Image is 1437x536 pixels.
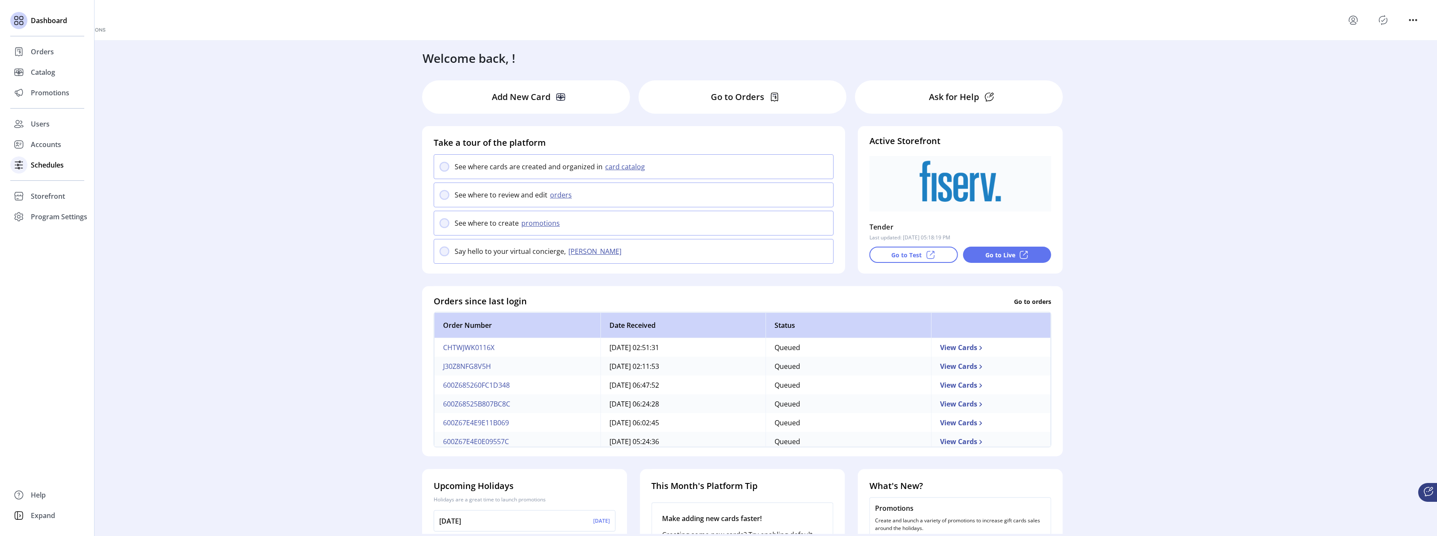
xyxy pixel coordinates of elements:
td: [DATE] 06:02:45 [600,413,766,432]
td: View Cards [931,338,1051,357]
td: CHTWJWK0116X [434,338,600,357]
th: Status [766,312,931,338]
button: menu [1406,13,1420,27]
td: 600Z68525B807BC8C [434,395,600,413]
span: Orders [31,47,54,57]
td: Queued [766,395,931,413]
p: [DATE] [593,517,610,525]
p: [DATE] [439,516,461,526]
span: Expand [31,510,55,521]
button: orders [547,190,577,200]
span: Schedules [31,160,64,170]
td: 600Z67E4E0E09557C [434,432,600,451]
td: Queued [766,357,931,376]
h4: What's New? [869,480,1051,492]
button: [PERSON_NAME] [566,246,627,256]
span: Storefront [31,191,65,201]
span: Accounts [31,139,61,150]
p: Go to Orders [711,91,764,103]
p: Create and launch a variety of promotions to increase gift cards sales around the holidays. [875,517,1046,532]
p: Last updated: [DATE] 05:18:19 PM [869,234,950,241]
button: menu [1346,13,1360,27]
p: Promotions [875,503,1046,513]
td: [DATE] 06:47:52 [600,376,766,395]
td: [DATE] 06:24:28 [600,395,766,413]
p: See where to create [455,218,519,228]
p: Holidays are a great time to launch promotions [434,496,615,504]
span: Users [31,119,50,129]
td: Queued [766,413,931,432]
td: 600Z67E4E9E11B069 [434,413,600,432]
td: View Cards [931,432,1051,451]
span: Promotions [31,88,69,98]
p: Go to Live [985,250,1015,259]
p: Add New Card [492,91,550,103]
p: Make adding new cards faster! [662,513,822,524]
button: Publisher Panel [1376,13,1390,27]
button: card catalog [603,162,650,172]
p: Go to Test [891,250,922,259]
td: View Cards [931,357,1051,376]
td: View Cards [931,395,1051,413]
th: Order Number [434,312,600,338]
td: [DATE] 02:51:31 [600,338,766,357]
td: [DATE] 02:11:53 [600,357,766,376]
button: promotions [519,218,565,228]
h4: Active Storefront [869,135,1051,147]
h4: Upcoming Holidays [434,480,615,492]
span: Catalog [31,67,55,77]
h4: This Month's Platform Tip [651,480,833,492]
td: 600Z685260FC1D348 [434,376,600,395]
p: Tender [869,220,893,234]
h4: Orders since last login [434,295,527,308]
p: Ask for Help [929,91,979,103]
span: Dashboard [31,15,67,26]
p: Go to orders [1014,297,1051,306]
td: View Cards [931,376,1051,395]
td: [DATE] 05:24:36 [600,432,766,451]
th: Date Received [600,312,766,338]
td: View Cards [931,413,1051,432]
p: Say hello to your virtual concierge, [455,246,566,256]
p: See where cards are created and organized in [455,162,603,172]
span: Program Settings [31,212,87,222]
td: J30Z8NFG8V5H [434,357,600,376]
span: Help [31,490,46,500]
h4: Take a tour of the platform [434,136,834,149]
td: Queued [766,338,931,357]
h3: Welcome back, ! [423,49,515,67]
td: Queued [766,376,931,395]
p: See where to review and edit [455,190,547,200]
td: Queued [766,432,931,451]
